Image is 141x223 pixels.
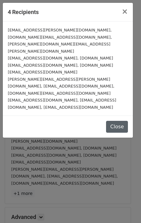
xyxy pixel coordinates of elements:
small: [EMAIL_ADDRESS][PERSON_NAME][DOMAIN_NAME], [DOMAIN_NAME][EMAIL_ADDRESS][DOMAIN_NAME], [PERSON_NAM... [8,28,112,54]
iframe: Chat Widget [110,193,141,223]
small: [PERSON_NAME][EMAIL_ADDRESS][PERSON_NAME][DOMAIN_NAME], [EMAIL_ADDRESS][DOMAIN_NAME], [DOMAIN_NAM... [8,77,114,96]
small: [EMAIL_ADDRESS][DOMAIN_NAME], [EMAIL_ADDRESS][DOMAIN_NAME], [EMAIL_ADDRESS][DOMAIN_NAME] [8,98,116,110]
span: × [122,7,128,16]
div: Tiện ích trò chuyện [110,193,141,223]
small: [EMAIL_ADDRESS][DOMAIN_NAME], [DOMAIN_NAME][EMAIL_ADDRESS][DOMAIN_NAME], [DOMAIN_NAME][EMAIL_ADDR... [8,56,113,74]
button: Close [106,121,128,133]
button: Close [117,3,133,20]
h5: 4 Recipients [8,8,39,16]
